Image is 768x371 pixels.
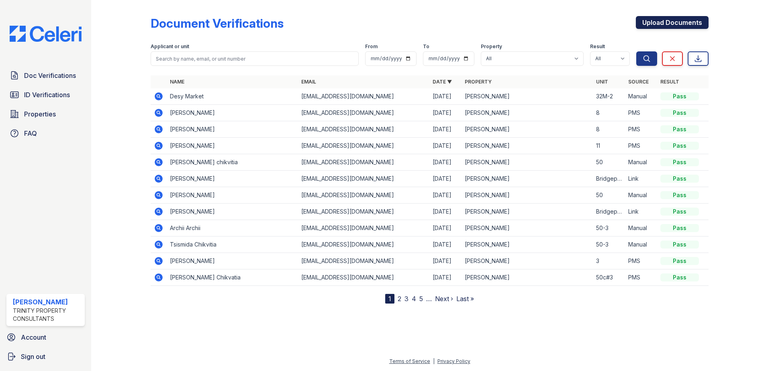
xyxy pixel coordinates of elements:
a: 2 [398,295,401,303]
div: Pass [660,92,699,100]
a: 5 [419,295,423,303]
td: [DATE] [429,121,462,138]
div: Pass [660,125,699,133]
td: 3 [593,253,625,269]
span: Sign out [21,352,45,361]
td: Tsismida Chikvitia [167,236,298,253]
td: [EMAIL_ADDRESS][DOMAIN_NAME] [298,220,429,236]
td: [EMAIL_ADDRESS][DOMAIN_NAME] [298,253,429,269]
td: [EMAIL_ADDRESS][DOMAIN_NAME] [298,88,429,105]
td: 8 [593,121,625,138]
label: Result [590,43,605,50]
td: 50 [593,187,625,204]
a: Upload Documents [636,16,709,29]
a: 4 [412,295,416,303]
td: [PERSON_NAME] [462,187,593,204]
td: [PERSON_NAME] [167,187,298,204]
td: [PERSON_NAME] chikvitia [167,154,298,171]
div: Trinity Property Consultants [13,307,82,323]
span: FAQ [24,128,37,138]
div: Pass [660,191,699,199]
div: [PERSON_NAME] [13,297,82,307]
td: [EMAIL_ADDRESS][DOMAIN_NAME] [298,171,429,187]
a: Privacy Policy [437,358,470,364]
td: [EMAIL_ADDRESS][DOMAIN_NAME] [298,154,429,171]
a: Date ▼ [433,79,452,85]
div: Pass [660,208,699,216]
div: Pass [660,158,699,166]
a: Account [3,329,88,345]
div: Document Verifications [151,16,284,31]
td: [EMAIL_ADDRESS][DOMAIN_NAME] [298,236,429,253]
a: Doc Verifications [6,67,85,84]
label: To [423,43,429,50]
td: 50-3 [593,236,625,253]
td: 50-3 [593,220,625,236]
td: Link [625,171,657,187]
a: Source [628,79,649,85]
label: From [365,43,378,50]
td: [PERSON_NAME] [462,269,593,286]
td: PMS [625,105,657,121]
td: [EMAIL_ADDRESS][DOMAIN_NAME] [298,269,429,286]
td: Manual [625,88,657,105]
td: [PERSON_NAME] [167,121,298,138]
td: [DATE] [429,138,462,154]
td: [PERSON_NAME] [167,105,298,121]
td: Manual [625,154,657,171]
td: [PERSON_NAME] [462,204,593,220]
label: Property [481,43,502,50]
td: Manual [625,236,657,253]
td: 50c#3 [593,269,625,286]
td: [PERSON_NAME] [167,253,298,269]
td: [DATE] [429,269,462,286]
td: [DATE] [429,187,462,204]
span: ID Verifications [24,90,70,100]
a: Name [170,79,184,85]
td: 11 [593,138,625,154]
td: PMS [625,121,657,138]
a: Unit [596,79,608,85]
td: 8 [593,105,625,121]
a: Next › [435,295,453,303]
div: Pass [660,273,699,281]
a: FAQ [6,125,85,141]
td: PMS [625,269,657,286]
td: [PERSON_NAME] [167,138,298,154]
td: [PERSON_NAME] [462,253,593,269]
a: Property [465,79,492,85]
td: [DATE] [429,236,462,253]
a: Properties [6,106,85,122]
div: Pass [660,257,699,265]
td: 50 [593,154,625,171]
td: Bridgeport [593,204,625,220]
td: Archii Archii [167,220,298,236]
span: Doc Verifications [24,71,76,80]
div: Pass [660,142,699,150]
td: [PERSON_NAME] [462,236,593,253]
td: [PERSON_NAME] [462,154,593,171]
td: [DATE] [429,88,462,105]
td: 32M-2 [593,88,625,105]
td: [EMAIL_ADDRESS][DOMAIN_NAME] [298,138,429,154]
td: [PERSON_NAME] [462,138,593,154]
td: [EMAIL_ADDRESS][DOMAIN_NAME] [298,187,429,204]
span: … [426,294,432,304]
div: Pass [660,224,699,232]
td: [DATE] [429,154,462,171]
div: Pass [660,175,699,183]
div: | [433,358,435,364]
span: Account [21,332,46,342]
img: CE_Logo_Blue-a8612792a0a2168367f1c8372b55b34899dd931a85d93a1a3d3e32e68fde9ad4.png [3,26,88,42]
a: Terms of Service [389,358,430,364]
td: [DATE] [429,253,462,269]
td: Manual [625,220,657,236]
td: Manual [625,187,657,204]
input: Search by name, email, or unit number [151,51,359,66]
td: Bridgeport [593,171,625,187]
div: Pass [660,109,699,117]
a: 3 [404,295,409,303]
div: 1 [385,294,394,304]
td: [PERSON_NAME] [167,171,298,187]
td: PMS [625,253,657,269]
